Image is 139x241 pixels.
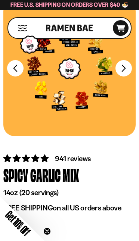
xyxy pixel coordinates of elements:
span: Free U.S. Shipping on Orders over $40 🍜 [10,1,129,8]
span: Get 10% Off [3,209,33,238]
div: Mix [62,164,79,186]
button: Close teaser [43,228,51,235]
div: Spicy [3,164,28,186]
p: 14oz (20 servings) [3,188,136,197]
p: on all US orders above $40! [3,203,136,222]
button: Previous [7,60,24,76]
div: Garlic [30,164,61,186]
span: 4.75 stars [3,154,50,163]
button: Next [115,60,132,76]
span: 941 reviews [55,154,91,163]
button: Mobile Menu Trigger [18,25,28,31]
